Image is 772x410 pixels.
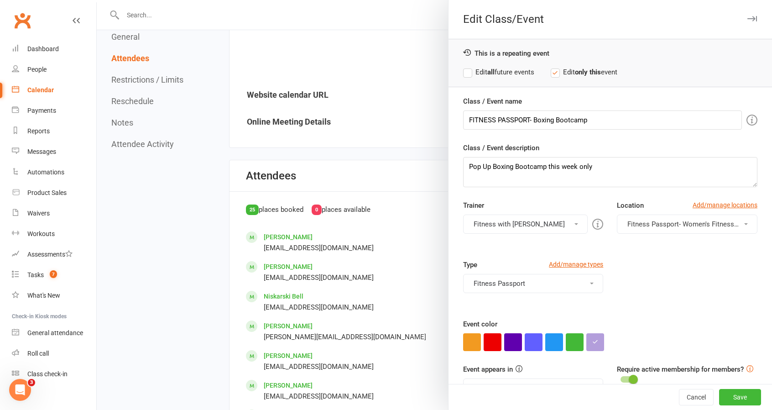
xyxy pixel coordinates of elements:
[12,364,96,384] a: Class kiosk mode
[27,86,54,94] div: Calendar
[27,230,55,237] div: Workouts
[12,80,96,100] a: Calendar
[11,9,34,32] a: Clubworx
[27,168,64,176] div: Automations
[12,100,96,121] a: Payments
[27,189,67,196] div: Product Sales
[12,285,96,306] a: What's New
[463,200,484,211] label: Trainer
[575,68,601,76] strong: only this
[12,59,96,80] a: People
[693,200,757,210] a: Add/manage locations
[12,323,96,343] a: General attendance kiosk mode
[487,68,495,76] strong: all
[27,210,50,217] div: Waivers
[9,379,31,401] iframe: Intercom live chat
[12,121,96,142] a: Reports
[27,66,47,73] div: People
[12,162,96,183] a: Automations
[27,329,83,336] div: General attendance
[27,350,49,357] div: Roll call
[27,127,50,135] div: Reports
[549,259,603,269] a: Add/manage types
[627,220,756,228] span: Fitness Passport- Women's Fitness Studio
[27,292,60,299] div: What's New
[463,110,742,130] input: Enter event name
[719,389,761,405] button: Save
[50,270,57,278] span: 7
[463,364,513,375] label: Event appears in
[463,142,539,153] label: Class / Event description
[27,107,56,114] div: Payments
[12,203,96,224] a: Waivers
[463,274,604,293] button: Fitness Passport
[12,265,96,285] a: Tasks 7
[27,251,73,258] div: Assessments
[463,259,477,270] label: Type
[27,45,59,53] div: Dashboard
[617,365,744,373] label: Require active membership for members?
[12,183,96,203] a: Product Sales
[463,67,534,78] label: Edit future events
[12,343,96,364] a: Roll call
[12,39,96,59] a: Dashboard
[27,370,68,378] div: Class check-in
[28,379,35,386] span: 3
[463,215,588,234] button: Fitness with [PERSON_NAME]
[463,48,757,58] div: This is a repeating event
[449,13,772,26] div: Edit Class/Event
[679,389,714,405] button: Cancel
[617,215,757,234] button: Fitness Passport- Women's Fitness Studio
[12,142,96,162] a: Messages
[617,200,644,211] label: Location
[12,244,96,265] a: Assessments
[27,271,44,279] div: Tasks
[463,378,604,398] button: Class kiosk mode, Book & Pay, Roll call, Clubworx website calendar and Mobile app
[463,96,522,107] label: Class / Event name
[463,319,497,330] label: Event color
[27,148,56,155] div: Messages
[551,67,617,78] label: Edit event
[12,224,96,244] a: Workouts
